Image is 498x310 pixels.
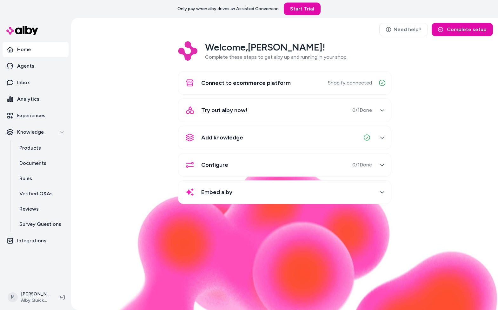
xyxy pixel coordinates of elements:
[13,217,69,232] a: Survey Questions
[201,78,291,87] span: Connect to ecommerce platform
[205,41,348,53] h2: Welcome, [PERSON_NAME] !
[19,144,41,152] p: Products
[6,26,38,35] img: alby Logo
[13,156,69,171] a: Documents
[201,106,248,115] span: Try out alby now!
[21,291,50,297] p: [PERSON_NAME]
[284,3,321,15] a: Start Trial
[17,46,31,53] p: Home
[328,79,372,87] span: Shopify connected
[3,125,69,140] button: Knowledge
[182,103,387,118] button: Try out alby now!0/1Done
[3,42,69,57] a: Home
[205,54,348,60] span: Complete these steps to get alby up and running in your shop.
[3,91,69,107] a: Analytics
[71,162,498,310] img: alby Bubble
[17,128,44,136] p: Knowledge
[182,185,387,200] button: Embed alby
[352,106,372,114] span: 0 / 1 Done
[17,112,45,119] p: Experiences
[19,175,32,182] p: Rules
[182,157,387,172] button: Configure0/1Done
[17,62,34,70] p: Agents
[19,159,46,167] p: Documents
[3,75,69,90] a: Inbox
[201,160,228,169] span: Configure
[17,237,46,245] p: Integrations
[19,220,61,228] p: Survey Questions
[3,58,69,74] a: Agents
[352,161,372,169] span: 0 / 1 Done
[182,130,387,145] button: Add knowledge
[432,23,493,36] button: Complete setup
[201,188,232,197] span: Embed alby
[177,6,279,12] p: Only pay when alby drives an Assisted Conversion
[19,205,39,213] p: Reviews
[17,79,30,86] p: Inbox
[4,287,55,307] button: M[PERSON_NAME]Alby QuickStart Store
[19,190,53,198] p: Verified Q&As
[3,108,69,123] a: Experiences
[13,201,69,217] a: Reviews
[178,41,197,61] img: Logo
[8,292,18,302] span: M
[3,233,69,248] a: Integrations
[21,297,50,304] span: Alby QuickStart Store
[379,23,428,36] a: Need help?
[13,140,69,156] a: Products
[201,133,243,142] span: Add knowledge
[182,75,387,91] button: Connect to ecommerce platformShopify connected
[13,186,69,201] a: Verified Q&As
[17,95,39,103] p: Analytics
[13,171,69,186] a: Rules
